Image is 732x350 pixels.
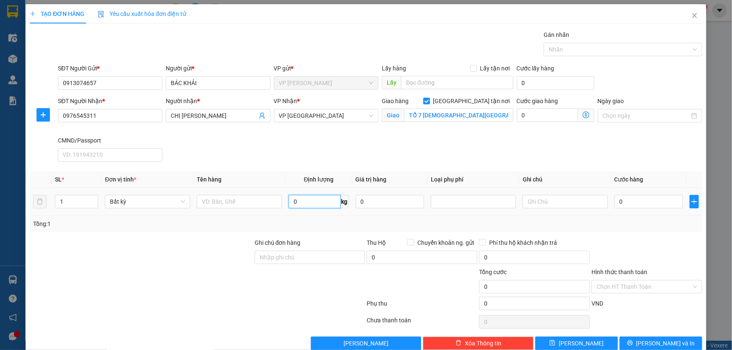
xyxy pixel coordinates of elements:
[479,269,507,275] span: Tổng cước
[366,316,479,330] div: Chưa thanh toán
[259,112,266,119] span: user-add
[33,195,47,208] button: delete
[255,251,365,264] input: Ghi chú đơn hàng
[197,195,282,208] input: VD: Bàn, Ghế
[356,195,424,208] input: 0
[274,64,378,73] div: VP gửi
[691,12,698,19] span: close
[30,11,36,17] span: plus
[615,176,643,183] span: Cước hàng
[36,108,50,122] button: plus
[456,340,461,347] span: delete
[627,340,633,347] span: printer
[401,76,513,89] input: Dọc đường
[620,337,702,350] button: printer[PERSON_NAME] và In
[382,76,401,89] span: Lấy
[603,111,690,120] input: Ngày giao
[30,10,84,17] span: TẠO ĐƠN HÀNG
[550,340,555,347] span: save
[519,171,611,188] th: Ghi chú
[344,339,388,348] span: [PERSON_NAME]
[382,65,406,72] span: Lấy hàng
[110,195,185,208] span: Bất kỳ
[690,198,698,205] span: plus
[98,11,104,18] img: icon
[255,239,301,246] label: Ghi chú đơn hàng
[427,171,519,188] th: Loại phụ phí
[517,65,555,72] label: Cước lấy hàng
[583,111,589,118] span: dollar-circle
[367,239,386,246] span: Thu Hộ
[544,31,569,38] label: Gán nhãn
[55,176,62,183] span: SL
[517,76,594,90] input: Cước lấy hàng
[105,176,136,183] span: Đơn vị tính
[58,136,162,145] div: CMND/Passport
[382,98,409,104] span: Giao hàng
[598,98,624,104] label: Ngày giao
[197,176,221,183] span: Tên hàng
[423,337,534,350] button: deleteXóa Thông tin
[477,64,513,73] span: Lấy tận nơi
[98,10,186,17] span: Yêu cầu xuất hóa đơn điện tử
[591,300,603,307] span: VND
[279,77,373,89] span: VP Hồng Hà
[356,176,387,183] span: Giá trị hàng
[535,337,618,350] button: save[PERSON_NAME]
[166,96,270,106] div: Người nhận
[559,339,604,348] span: [PERSON_NAME]
[465,339,501,348] span: Xóa Thông tin
[382,109,404,122] span: Giao
[486,238,560,247] span: Phí thu hộ khách nhận trả
[304,176,333,183] span: Định lượng
[636,339,695,348] span: [PERSON_NAME] và In
[517,98,558,104] label: Cước giao hàng
[591,269,647,275] label: Hình thức thanh toán
[517,109,578,122] input: Cước giao hàng
[37,111,49,118] span: plus
[404,109,513,122] input: Giao tận nơi
[690,195,699,208] button: plus
[683,4,706,28] button: Close
[166,64,270,73] div: Người gửi
[279,109,373,122] span: VP Bắc Sơn
[430,96,513,106] span: [GEOGRAPHIC_DATA] tận nơi
[366,299,479,314] div: Phụ thu
[311,337,422,350] button: [PERSON_NAME]
[33,219,283,228] div: Tổng: 1
[58,96,162,106] div: SĐT Người Nhận
[341,195,349,208] span: kg
[274,98,297,104] span: VP Nhận
[523,195,608,208] input: Ghi Chú
[58,64,162,73] div: SĐT Người Gửi
[414,238,477,247] span: Chuyển khoản ng. gửi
